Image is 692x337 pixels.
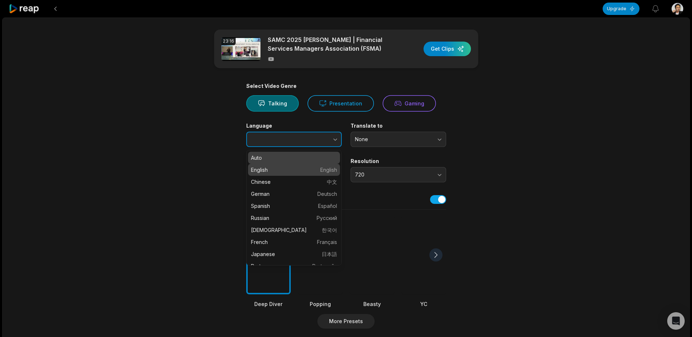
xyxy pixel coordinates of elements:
[246,123,342,129] label: Language
[298,300,343,308] div: Popping
[424,42,471,56] button: Get Clips
[327,178,337,186] span: 中文
[383,95,436,112] button: Gaming
[251,214,337,222] p: Russian
[251,226,337,234] p: [DEMOGRAPHIC_DATA]
[603,3,639,15] button: Upgrade
[251,190,337,198] p: German
[320,166,337,174] span: English
[251,178,337,186] p: Chinese
[268,35,394,53] p: SAMC 2025 [PERSON_NAME] | Financial Services Managers Association (FSMA)
[351,167,446,182] button: 720
[246,83,446,89] div: Select Video Genre
[251,250,337,258] p: Japanese
[221,37,236,45] div: 23:16
[246,300,291,308] div: Deep Diver
[251,202,337,210] p: Spanish
[317,314,375,329] button: More Presets
[317,214,337,222] span: Русский
[251,262,337,270] p: Portuguese
[251,154,337,162] p: Auto
[312,262,337,270] span: Português
[317,190,337,198] span: Deutsch
[355,136,432,143] span: None
[350,300,394,308] div: Beasty
[351,158,446,164] label: Resolution
[322,226,337,234] span: 한국어
[246,95,299,112] button: Talking
[355,171,432,178] span: 720
[402,300,446,308] div: YC
[351,132,446,147] button: None
[317,238,337,246] span: Français
[667,312,685,330] div: Open Intercom Messenger
[251,166,337,174] p: English
[318,202,337,210] span: Español
[351,123,446,129] label: Translate to
[322,250,337,258] span: 日本語
[251,238,337,246] p: French
[308,95,374,112] button: Presentation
